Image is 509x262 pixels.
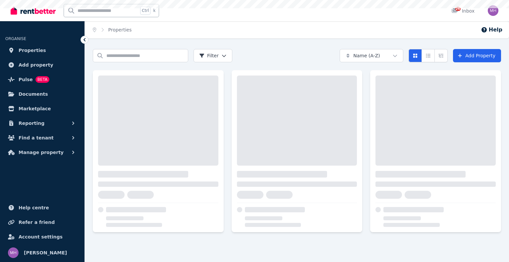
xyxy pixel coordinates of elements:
span: Pulse [19,76,33,83]
a: PulseBETA [5,73,79,86]
span: Filter [199,52,219,59]
button: Manage property [5,146,79,159]
button: Find a tenant [5,131,79,144]
a: Properties [108,27,132,32]
button: Filter [194,49,232,62]
span: Reporting [19,119,44,127]
span: Find a tenant [19,134,54,142]
button: Compact list view [422,49,435,62]
span: Manage property [19,148,64,156]
span: Refer a friend [19,218,55,226]
img: RentBetter [11,6,56,16]
div: View options [409,49,448,62]
span: Ctrl [140,6,150,15]
button: Card view [409,49,422,62]
div: Inbox [451,8,475,14]
span: Documents [19,90,48,98]
button: Name (A-Z) [340,49,403,62]
span: Name (A-Z) [353,52,380,59]
button: Expanded list view [434,49,448,62]
span: 26 [455,7,461,11]
a: Properties [5,44,79,57]
a: Marketplace [5,102,79,115]
img: michael hijazi [8,247,19,258]
a: Account settings [5,230,79,243]
span: Account settings [19,233,63,241]
img: michael hijazi [488,5,498,16]
span: BETA [35,76,49,83]
span: [PERSON_NAME] [24,249,67,257]
button: Reporting [5,117,79,130]
span: ORGANISE [5,36,26,41]
nav: Breadcrumb [85,21,140,38]
button: Help [481,26,502,34]
span: Marketplace [19,105,51,113]
a: Add property [5,58,79,72]
a: Documents [5,87,79,101]
span: Add property [19,61,53,69]
span: Help centre [19,204,49,212]
span: Properties [19,46,46,54]
a: Refer a friend [5,216,79,229]
span: k [153,8,155,13]
a: Add Property [453,49,501,62]
a: Help centre [5,201,79,214]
